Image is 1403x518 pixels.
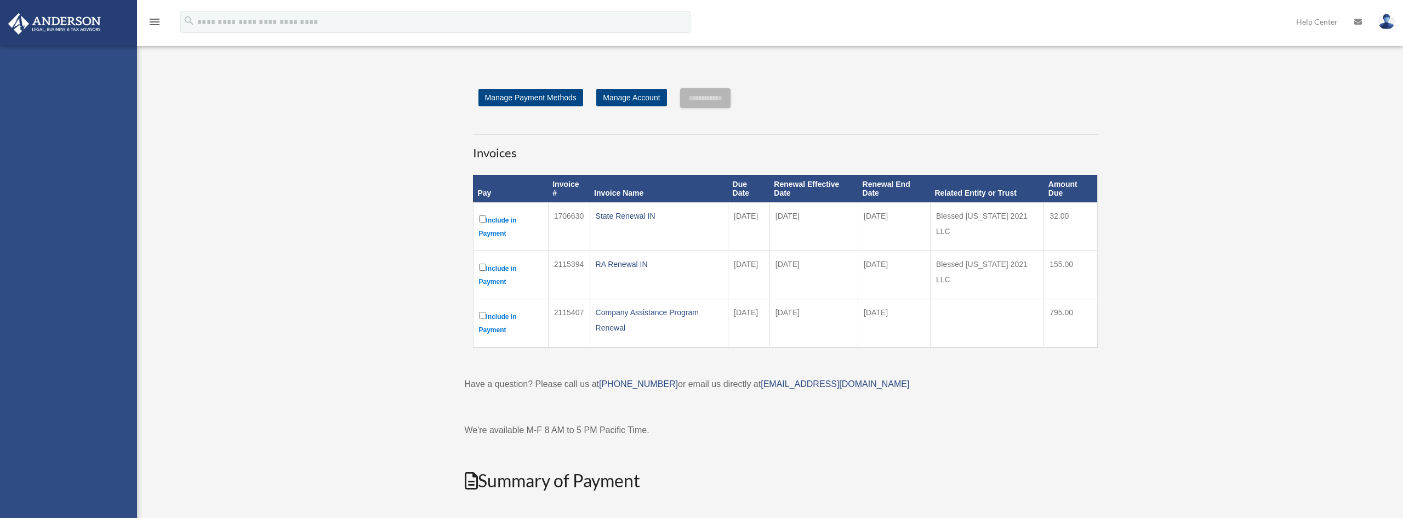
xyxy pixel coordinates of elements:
th: Renewal Effective Date [769,175,858,203]
input: Include in Payment [479,215,486,223]
div: Company Assistance Program Renewal [596,305,723,335]
div: State Renewal IN [596,208,723,224]
a: Manage Account [596,89,666,106]
input: Include in Payment [479,312,486,319]
th: Due Date [728,175,770,203]
th: Amount Due [1044,175,1097,203]
img: Anderson Advisors Platinum Portal [5,13,104,35]
td: [DATE] [858,299,931,348]
td: 32.00 [1044,203,1097,251]
p: We're available M-F 8 AM to 5 PM Pacific Time. [465,423,1106,438]
th: Invoice Name [590,175,728,203]
td: 1706630 [548,203,590,251]
h3: Invoices [473,134,1098,162]
h2: Summary of Payment [465,469,1106,493]
td: 2115394 [548,251,590,299]
td: [DATE] [769,299,858,348]
td: [DATE] [728,299,770,348]
td: 155.00 [1044,251,1097,299]
input: Include in Payment [479,264,486,271]
td: 2115407 [548,299,590,348]
th: Renewal End Date [858,175,931,203]
th: Related Entity or Trust [930,175,1043,203]
td: [DATE] [728,251,770,299]
div: RA Renewal IN [596,257,723,272]
i: menu [148,15,161,29]
td: Blessed [US_STATE] 2021 LLC [930,251,1043,299]
label: Include in Payment [479,310,543,337]
td: [DATE] [769,251,858,299]
td: [DATE] [858,203,931,251]
a: [EMAIL_ADDRESS][DOMAIN_NAME] [761,379,909,389]
p: Have a question? Please call us at or email us directly at [465,377,1106,392]
label: Include in Payment [479,213,543,240]
label: Include in Payment [479,261,543,288]
i: search [183,15,195,27]
th: Invoice # [548,175,590,203]
td: [DATE] [858,251,931,299]
td: 795.00 [1044,299,1097,348]
th: Pay [473,175,548,203]
a: Manage Payment Methods [478,89,583,106]
td: [DATE] [769,203,858,251]
a: menu [148,19,161,29]
img: User Pic [1378,14,1395,30]
td: Blessed [US_STATE] 2021 LLC [930,203,1043,251]
a: [PHONE_NUMBER] [599,379,678,389]
td: [DATE] [728,203,770,251]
